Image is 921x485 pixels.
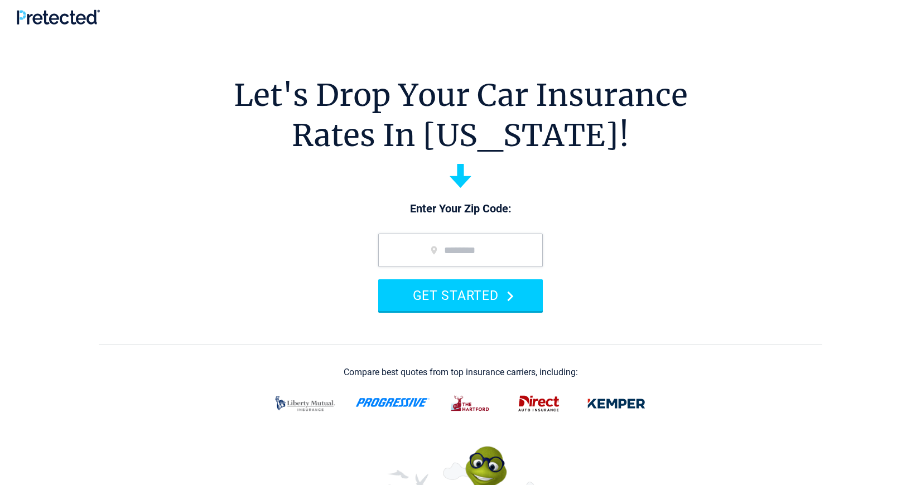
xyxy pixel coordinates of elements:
img: thehartford [443,389,498,418]
button: GET STARTED [378,279,543,311]
img: direct [512,389,566,418]
img: kemper [580,389,653,418]
p: Enter Your Zip Code: [367,201,554,217]
img: liberty [268,389,342,418]
img: progressive [355,398,430,407]
img: Pretected Logo [17,9,100,25]
div: Compare best quotes from top insurance carriers, including: [344,367,578,377]
h1: Let's Drop Your Car Insurance Rates In [US_STATE]! [234,75,688,156]
input: zip code [378,234,543,267]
